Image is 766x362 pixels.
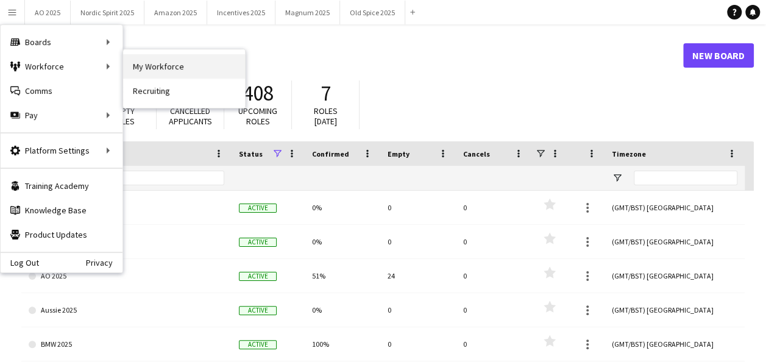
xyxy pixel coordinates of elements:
span: Timezone [612,149,646,158]
a: Log Out [1,258,39,268]
span: Active [239,204,277,213]
button: Amazon 2025 [144,1,207,24]
a: Training Academy [1,174,122,198]
button: AO 2025 [25,1,71,24]
h1: Boards [21,46,683,65]
div: 24 [380,259,456,293]
div: Platform Settings [1,138,122,163]
a: BMW 2025 [29,327,224,361]
div: 0 [456,293,531,327]
span: Active [239,306,277,315]
span: Upcoming roles [238,105,277,127]
div: 0 [380,191,456,224]
div: 0 [456,327,531,361]
span: Active [239,340,277,349]
div: 0% [305,225,380,258]
span: Active [239,272,277,281]
div: 0 [456,259,531,293]
button: Old Spice 2025 [340,1,405,24]
span: Empty [388,149,410,158]
div: (GMT/BST) [GEOGRAPHIC_DATA] [605,327,745,361]
a: Product Updates [1,222,122,247]
div: (GMT/BST) [GEOGRAPHIC_DATA] [605,191,745,224]
div: 0 [380,293,456,327]
div: 0 [380,327,456,361]
a: Amazon 2025 [29,191,224,225]
a: AO 2025 [29,259,224,293]
span: 408 [243,80,274,107]
div: 51% [305,259,380,293]
span: Roles [DATE] [314,105,338,127]
div: (GMT/BST) [GEOGRAPHIC_DATA] [605,225,745,258]
a: New Board [683,43,754,68]
a: Comms [1,79,122,103]
div: 100% [305,327,380,361]
button: Magnum 2025 [275,1,340,24]
a: Recruiting [123,79,245,103]
div: 0 [456,191,531,224]
div: 0 [380,225,456,258]
button: Incentives 2025 [207,1,275,24]
div: 0 [456,225,531,258]
div: (GMT/BST) [GEOGRAPHIC_DATA] [605,259,745,293]
a: Aussie 2025 [29,293,224,327]
button: Nordic Spirit 2025 [71,1,144,24]
div: (GMT/BST) [GEOGRAPHIC_DATA] [605,293,745,327]
input: Board name Filter Input [51,171,224,185]
a: Anthropy 2025 [29,225,224,259]
input: Timezone Filter Input [634,171,737,185]
div: 0% [305,191,380,224]
span: Active [239,238,277,247]
a: Privacy [86,258,122,268]
div: Workforce [1,54,122,79]
span: Cancels [463,149,490,158]
a: Knowledge Base [1,198,122,222]
span: 7 [321,80,331,107]
div: Pay [1,103,122,127]
span: Status [239,149,263,158]
div: 0% [305,293,380,327]
button: Open Filter Menu [612,172,623,183]
div: Boards [1,30,122,54]
span: Confirmed [312,149,349,158]
a: My Workforce [123,54,245,79]
span: Cancelled applicants [169,105,212,127]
